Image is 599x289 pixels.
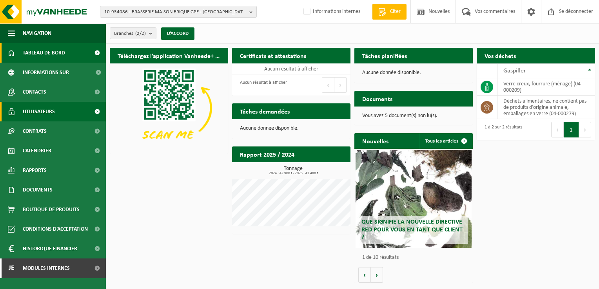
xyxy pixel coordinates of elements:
span: Contacts [23,82,46,102]
font: Tonnage [284,166,303,172]
button: Branches(2/2) [110,27,156,39]
img: Téléchargez l’application VHEPlus [110,63,228,152]
h2: Nouvelles [354,133,396,148]
span: Modules internes [23,258,70,278]
span: Tableau de bord [23,43,65,63]
span: 10-934086 - BRASSERIE MAISON BRIQUE GPE - [GEOGRAPHIC_DATA] [104,6,246,18]
h2: Vos déchets [477,48,524,63]
span: Documents [23,180,53,200]
button: Précédent [358,267,371,283]
a: Que signifie la nouvelle directive RED pour vous en tant que client ? [356,150,472,248]
label: Informations internes [302,6,360,18]
span: Calendrier [23,141,51,161]
button: Précédent [322,77,334,93]
span: Que signifie la nouvelle directive RED pour vous en tant que client ? [361,219,463,240]
h2: Rapport 2025 / 2024 [232,146,302,162]
span: Historique financier [23,239,77,258]
font: Tous les articles [425,139,458,144]
span: Citer [388,8,403,16]
span: 2024 : 42 900 t - 2025 : 41 480 t [236,172,350,175]
span: Conditions d’acceptation [23,219,88,239]
button: 1 [564,122,579,137]
span: Utilisateurs [23,102,55,121]
button: Précédent [551,122,564,137]
td: Verre creux, fourrure (ménage) (04-000209) [497,78,595,96]
p: 1 de 10 résultats [362,255,469,260]
td: Aucun résultat à afficher [232,63,350,74]
h2: Documents [354,91,400,106]
p: Aucune donnée disponible. [240,126,343,131]
h2: Téléchargez l’application Vanheede+ dès maintenant ! [110,48,228,63]
span: Boutique de produits [23,200,80,219]
div: Aucun résultat à afficher [236,76,287,94]
span: Je [8,258,15,278]
button: Prochain [334,77,347,93]
div: 1 à 2 sur 2 résultats [481,121,523,138]
h2: Tâches planifiées [354,48,415,63]
td: déchets alimentaires, ne contient pas de produits d’origine animale, emballages en verre (04-000279) [497,96,595,119]
button: 10-934086 - BRASSERIE MAISON BRIQUE GPE - [GEOGRAPHIC_DATA] [100,6,257,18]
span: Informations sur l’entreprise [23,63,91,82]
h2: Certificats et attestations [232,48,314,63]
span: Navigation [23,23,51,43]
p: Vous avez 5 document(s) non lu(s). [362,113,465,119]
button: D’ACCORD [161,27,194,40]
span: Rapports [23,161,47,180]
span: Branches [114,28,146,40]
span: Contrats [23,121,47,141]
button: Prochain [579,122,591,137]
a: Tous les articles [419,133,472,149]
a: Citer [372,4,407,20]
button: Prochain [371,267,383,283]
span: Gaspiller [503,68,526,74]
p: Aucune donnée disponible. [362,70,465,76]
count: (2/2) [135,31,146,36]
h2: Tâches demandées [232,103,298,119]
